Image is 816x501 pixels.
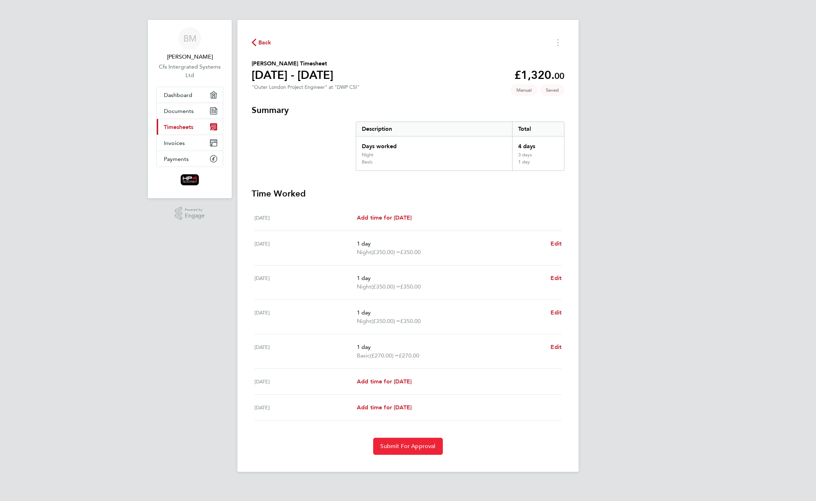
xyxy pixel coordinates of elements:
[371,318,400,324] span: (£350.00) =
[156,63,223,80] a: Cfs Intergrated Systems Ltd
[552,37,564,48] button: Timesheets Menu
[252,59,333,68] h2: [PERSON_NAME] Timesheet
[357,239,545,248] p: 1 day
[164,108,194,114] span: Documents
[551,239,562,248] a: Edit
[156,174,223,185] a: Go to home page
[254,308,357,325] div: [DATE]
[551,274,562,282] a: Edit
[357,377,412,386] a: Add time for [DATE]
[514,68,564,82] app-decimal: £1,320.
[512,122,564,136] div: Total
[370,352,399,359] span: (£270.00) =
[148,20,232,198] nav: Main navigation
[254,403,357,412] div: [DATE]
[156,53,223,61] span: Ben Moore
[157,135,223,151] a: Invoices
[511,84,537,96] span: This timesheet was manually created.
[254,377,357,386] div: [DATE]
[252,38,272,47] button: Back
[156,27,223,61] a: BM[PERSON_NAME]
[357,248,371,257] span: Night
[252,188,564,199] h3: Time Worked
[400,318,421,324] span: £350.00
[551,309,562,316] span: Edit
[356,122,512,136] div: Description
[357,308,545,317] p: 1 day
[164,124,193,130] span: Timesheets
[357,214,412,222] a: Add time for [DATE]
[371,283,400,290] span: (£350.00) =
[540,84,564,96] span: This timesheet is Saved.
[512,152,564,159] div: 3 days
[357,274,545,282] p: 1 day
[357,351,370,360] span: Basic
[254,343,357,360] div: [DATE]
[371,249,400,255] span: (£350.00) =
[357,378,412,385] span: Add time for [DATE]
[512,136,564,152] div: 4 days
[157,119,223,135] a: Timesheets
[164,140,185,146] span: Invoices
[357,317,371,325] span: Night
[254,274,357,291] div: [DATE]
[362,159,372,165] div: Basic
[554,71,564,81] span: 00
[258,38,272,47] span: Back
[356,136,512,152] div: Days worked
[185,207,205,213] span: Powered by
[185,213,205,219] span: Engage
[164,156,189,162] span: Payments
[357,343,545,351] p: 1 day
[254,214,357,222] div: [DATE]
[157,151,223,167] a: Payments
[357,404,412,411] span: Add time for [DATE]
[400,249,421,255] span: £350.00
[157,87,223,103] a: Dashboard
[252,84,360,90] div: "Outer London Project Engineer" at "DWP CSI"
[512,159,564,171] div: 1 day
[252,104,564,116] h3: Summary
[373,438,442,455] button: Submit For Approval
[357,214,412,221] span: Add time for [DATE]
[164,92,192,98] span: Dashboard
[252,68,333,82] h1: [DATE] - [DATE]
[380,443,435,450] span: Submit For Approval
[181,174,199,185] img: hp4recruitment-logo-retina.png
[357,403,412,412] a: Add time for [DATE]
[157,103,223,119] a: Documents
[183,34,197,43] span: BM
[551,344,562,350] span: Edit
[362,152,374,158] div: Night
[551,343,562,351] a: Edit
[357,282,371,291] span: Night
[399,352,419,359] span: £270.00
[551,308,562,317] a: Edit
[175,207,205,220] a: Powered byEngage
[356,122,564,171] div: Summary
[254,239,357,257] div: [DATE]
[551,275,562,281] span: Edit
[400,283,421,290] span: £350.00
[551,240,562,247] span: Edit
